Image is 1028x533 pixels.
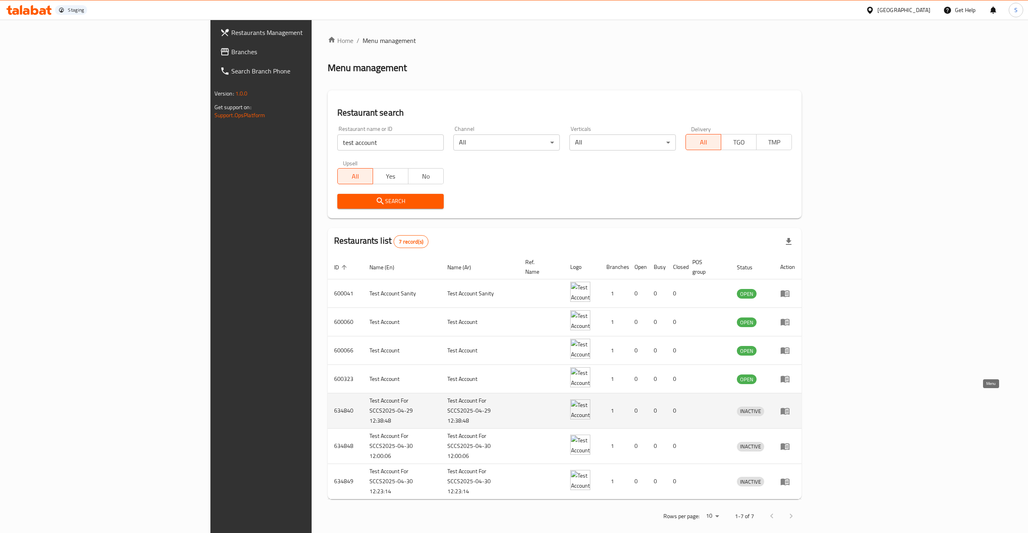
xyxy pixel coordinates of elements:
span: 7 record(s) [394,238,428,246]
img: Test Account [570,367,590,387]
td: Test Account For SCCS2025-04-30 12:23:14 [441,464,519,499]
td: 0 [667,365,686,393]
td: 1 [600,308,628,336]
a: Search Branch Phone [214,61,382,81]
td: 1 [600,279,628,308]
div: Menu [780,374,795,384]
span: All [689,136,718,148]
td: 0 [667,279,686,308]
nav: breadcrumb [328,36,802,45]
span: Name (Ar) [447,262,481,272]
img: Test Account [570,339,590,359]
table: enhanced table [328,255,802,499]
td: 0 [647,429,667,464]
td: 0 [647,308,667,336]
td: 0 [647,365,667,393]
div: All [569,134,676,151]
button: TMP [756,134,792,150]
td: 0 [647,336,667,365]
div: Menu [780,441,795,451]
td: 0 [628,336,647,365]
th: Action [774,255,802,279]
span: Search [344,196,437,206]
div: Staging [68,7,84,13]
div: OPEN [737,317,757,327]
td: 1 [600,464,628,499]
img: Test Account [570,310,590,330]
td: Test Account Sanity [441,279,519,308]
td: 0 [647,464,667,499]
span: INACTIVE [737,442,764,451]
td: Test Account For SCCS2025-04-29 12:38:48 [441,393,519,429]
div: Menu [780,477,795,486]
span: S [1014,6,1018,14]
td: 0 [628,429,647,464]
td: Test Account [441,308,519,336]
span: TMP [760,136,789,148]
img: Test Account Sanity [570,282,590,302]
td: 0 [628,365,647,393]
span: Ref. Name [525,257,554,277]
span: No [412,171,441,182]
img: Test Account For SCCS2025-04-30 12:00:06 [570,435,590,455]
td: Test Account [441,336,519,365]
p: 1-7 of 7 [735,511,754,521]
td: 1 [600,429,628,464]
span: Search Branch Phone [231,66,376,76]
td: Test Account [363,308,441,336]
div: Menu [780,289,795,298]
h2: Restaurant search [337,107,792,119]
td: 0 [647,393,667,429]
td: 0 [667,308,686,336]
th: Closed [667,255,686,279]
label: Upsell [343,160,358,166]
button: No [408,168,444,184]
td: Test Account For SCCS2025-04-30 12:00:06 [363,429,441,464]
td: Test Account For SCCS2025-04-30 12:00:06 [441,429,519,464]
th: Open [628,255,647,279]
div: INACTIVE [737,442,764,452]
span: ID [334,262,349,272]
td: 0 [667,429,686,464]
td: 1 [600,336,628,365]
span: INACTIVE [737,477,764,486]
td: Test Account [363,365,441,393]
td: Test Account Sanity [363,279,441,308]
span: TGO [724,136,753,148]
span: Version: [214,88,234,99]
div: Export file [779,232,798,251]
p: Rows per page: [663,511,700,521]
span: Name (En) [369,262,405,272]
button: All [337,168,373,184]
img: Test Account For SCCS2025-04-30 12:23:14 [570,470,590,490]
span: Branches [231,47,376,57]
span: OPEN [737,375,757,384]
input: Search for restaurant name or ID.. [337,134,444,151]
button: TGO [721,134,757,150]
td: 0 [667,464,686,499]
span: OPEN [737,346,757,356]
h2: Restaurants list [334,235,428,248]
span: Status [737,262,763,272]
td: 0 [667,393,686,429]
td: 0 [628,308,647,336]
td: 0 [647,279,667,308]
span: INACTIVE [737,407,764,416]
td: 0 [628,464,647,499]
div: Rows per page: [703,510,722,522]
span: All [341,171,370,182]
button: All [685,134,721,150]
td: Test Account [441,365,519,393]
td: 0 [628,279,647,308]
span: OPEN [737,289,757,299]
span: POS group [692,257,721,277]
span: Restaurants Management [231,28,376,37]
a: Branches [214,42,382,61]
td: Test Account For SCCS2025-04-29 12:38:48 [363,393,441,429]
div: [GEOGRAPHIC_DATA] [877,6,930,14]
td: 1 [600,393,628,429]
